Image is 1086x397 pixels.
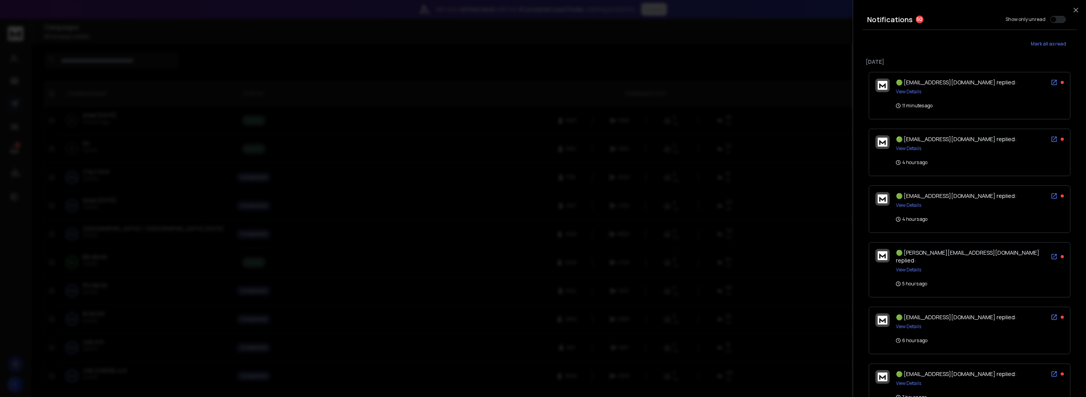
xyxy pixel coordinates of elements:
button: View Details [896,324,921,330]
p: 11 minutes ago [896,103,932,109]
p: 4 hours ago [896,159,927,166]
span: 🟢 [EMAIL_ADDRESS][DOMAIN_NAME] replied: [896,79,1016,86]
button: Mark all as read [1021,36,1077,52]
img: logo [878,138,887,147]
button: View Details [896,380,921,387]
img: logo [878,251,887,260]
span: 🟢 [EMAIL_ADDRESS][DOMAIN_NAME] replied: [896,370,1016,378]
button: View Details [896,89,921,95]
img: logo [878,373,887,381]
button: View Details [896,202,921,208]
span: 🟢 [EMAIL_ADDRESS][DOMAIN_NAME] replied: [896,313,1016,321]
img: logo [878,81,887,90]
p: 4 hours ago [896,216,927,222]
span: 50 [916,16,924,23]
p: 5 hours ago [896,281,927,287]
span: 🟢 [EMAIL_ADDRESS][DOMAIN_NAME] replied: [896,192,1016,199]
img: logo [878,316,887,325]
label: Show only unread [1006,16,1046,23]
span: 🟢 [EMAIL_ADDRESS][DOMAIN_NAME] replied: [896,135,1016,143]
h3: Notifications [867,14,913,25]
img: logo [878,194,887,203]
button: View Details [896,267,921,273]
p: [DATE] [866,58,1074,66]
p: 6 hours ago [896,338,927,344]
span: Mark all as read [1031,41,1067,47]
span: 🟢 [PERSON_NAME][EMAIL_ADDRESS][DOMAIN_NAME] replied: [896,249,1039,264]
button: View Details [896,145,921,152]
